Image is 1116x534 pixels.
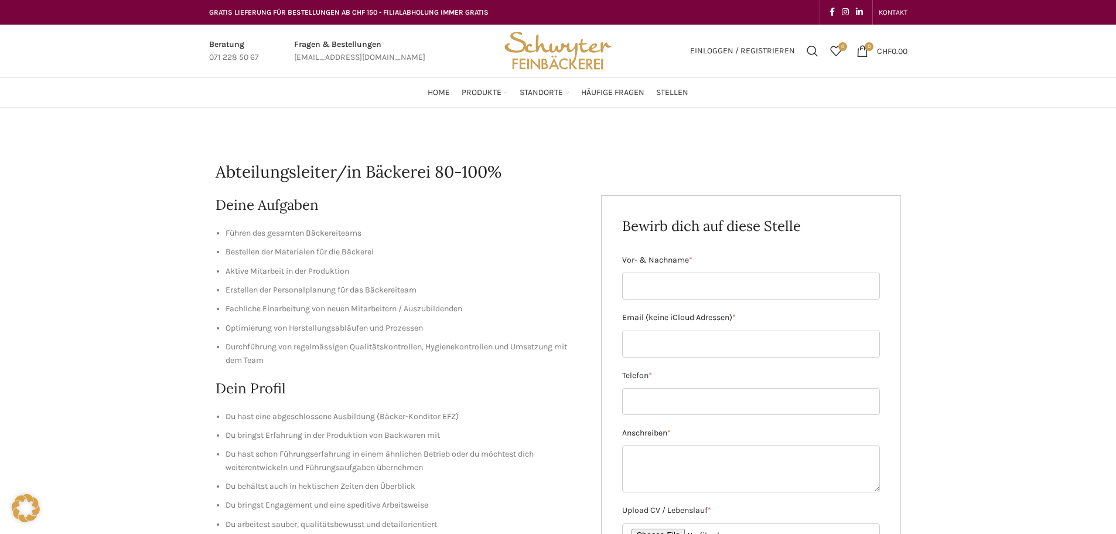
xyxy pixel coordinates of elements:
span: 0 [838,42,847,51]
label: Upload CV / Lebenslauf [622,504,880,517]
li: Aktive Mitarbeit in der Produktion [226,265,584,278]
h2: Dein Profil [216,379,584,399]
h2: Bewirb dich auf diese Stelle [622,216,880,236]
li: Du arbeitest sauber, qualitätsbewusst und detailorientiert [226,518,584,531]
a: Instagram social link [838,4,852,21]
span: GRATIS LIEFERUNG FÜR BESTELLUNGEN AB CHF 150 - FILIALABHOLUNG IMMER GRATIS [209,8,489,16]
li: Führen des gesamten Bäckereiteams [226,227,584,240]
li: Du behältst auch in hektischen Zeiten den Überblick [226,480,584,493]
span: Einloggen / Registrieren [690,47,795,55]
h2: Deine Aufgaben [216,195,584,215]
label: Telefon [622,369,880,382]
span: Home [428,87,450,98]
li: Optimierung von Herstellungsabläufen und Prozessen [226,322,584,335]
a: Standorte [520,81,569,104]
li: Fachliche Einarbeitung von neuen Mitarbeitern / Auszubildenden [226,302,584,315]
h1: Abteilungsleiter/in Bäckerei 80-100% [216,161,901,183]
a: KONTAKT [879,1,907,24]
span: 0 [865,42,873,51]
a: Suchen [801,39,824,63]
bdi: 0.00 [877,46,907,56]
div: Meine Wunschliste [824,39,848,63]
li: Du bringst Erfahrung in der Produktion von Backwaren mit [226,429,584,442]
li: Durchführung von regelmässigen Qualitätskontrollen, Hygienekontrollen und Umsetzung mit dem Team [226,341,584,367]
span: Häufige Fragen [581,87,644,98]
a: Home [428,81,450,104]
a: Facebook social link [826,4,838,21]
a: Infobox link [209,38,259,64]
label: Anschreiben [622,427,880,440]
li: Erstellen der Personalplanung für das Bäckereiteam [226,284,584,297]
a: Linkedin social link [852,4,866,21]
span: Produkte [462,87,501,98]
a: Stellen [656,81,688,104]
a: Site logo [500,45,615,55]
li: Du bringst Engagement und eine speditive Arbeitsweise [226,499,584,512]
div: Main navigation [203,81,913,104]
label: Email (keine iCloud Adressen) [622,311,880,324]
li: Du hast eine abgeschlossene Ausbildung (Bäcker-Konditor EFZ) [226,410,584,423]
a: 0 [824,39,848,63]
span: KONTAKT [879,8,907,16]
a: Häufige Fragen [581,81,644,104]
span: CHF [877,46,892,56]
a: Produkte [462,81,508,104]
a: 0 CHF0.00 [851,39,913,63]
a: Infobox link [294,38,425,64]
img: Bäckerei Schwyter [500,25,615,77]
label: Vor- & Nachname [622,254,880,267]
span: Stellen [656,87,688,98]
li: Bestellen der Materialen für die Bäckerei [226,246,584,259]
a: Einloggen / Registrieren [684,39,801,63]
div: Secondary navigation [873,1,913,24]
li: Du hast schon Führungserfahrung in einem ähnlichen Betrieb oder du möchtest dich weiterentwickeln... [226,448,584,474]
span: Standorte [520,87,563,98]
